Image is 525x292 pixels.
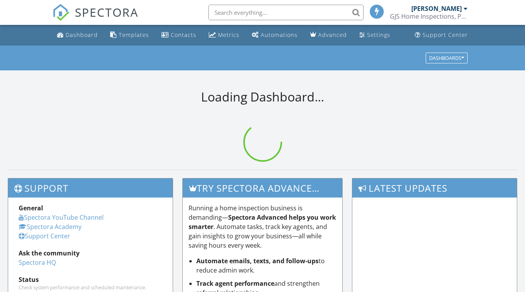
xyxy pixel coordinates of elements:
[75,4,139,20] span: SPECTORA
[411,5,462,12] div: [PERSON_NAME]
[249,28,301,42] a: Automations (Basic)
[19,284,162,290] div: Check system performance and scheduled maintenance.
[307,28,350,42] a: Advanced
[318,31,347,38] div: Advanced
[19,258,56,267] a: Spectora HQ
[218,31,239,38] div: Metrics
[171,31,196,38] div: Contacts
[196,256,337,275] li: to reduce admin work.
[52,4,69,21] img: The Best Home Inspection Software - Spectora
[352,178,517,198] h3: Latest Updates
[158,28,199,42] a: Contacts
[196,279,274,288] strong: Track agent performance
[54,28,101,42] a: Dashboard
[261,31,298,38] div: Automations
[206,28,243,42] a: Metrics
[367,31,390,38] div: Settings
[208,5,364,20] input: Search everything...
[423,31,468,38] div: Support Center
[19,275,162,284] div: Status
[390,12,468,20] div: GJS Home Inspections, PLLC
[412,28,471,42] a: Support Center
[66,31,98,38] div: Dashboard
[426,52,468,63] button: Dashboards
[107,28,152,42] a: Templates
[19,232,70,240] a: Support Center
[183,178,343,198] h3: Try spectora advanced [DATE]
[19,222,81,231] a: Spectora Academy
[189,203,337,250] p: Running a home inspection business is demanding— . Automate tasks, track key agents, and gain ins...
[356,28,393,42] a: Settings
[52,10,139,27] a: SPECTORA
[19,204,43,212] strong: General
[119,31,149,38] div: Templates
[189,213,336,231] strong: Spectora Advanced helps you work smarter
[429,55,464,61] div: Dashboards
[19,213,104,222] a: Spectora YouTube Channel
[19,248,162,258] div: Ask the community
[196,257,319,265] strong: Automate emails, texts, and follow-ups
[8,178,173,198] h3: Support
